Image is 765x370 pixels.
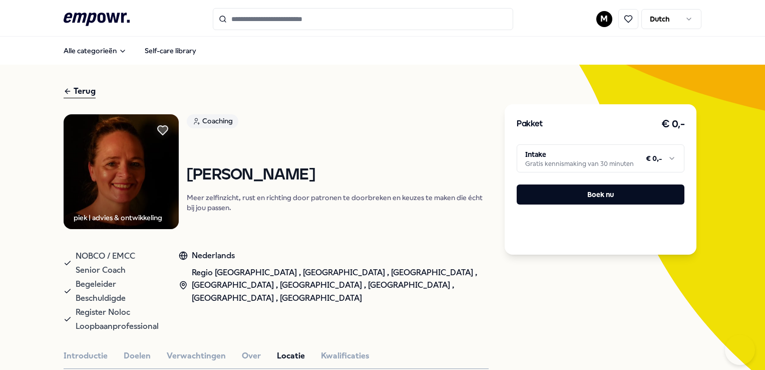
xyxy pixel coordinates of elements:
span: NOBCO / EMCC Senior Coach [76,249,159,277]
button: Locatie [277,349,305,362]
a: Self-care library [137,41,204,61]
span: Begeleider Beschuldigde [76,277,159,305]
button: Boek nu [517,184,684,205]
img: Product Image [64,114,179,230]
button: Alle categorieën [56,41,135,61]
input: Search for products, categories or subcategories [213,8,513,30]
button: Kwalificaties [321,349,369,362]
h1: [PERSON_NAME] [187,166,489,184]
div: Terug [64,85,96,98]
p: Meer zelfinzicht, rust en richting door patronen te doorbreken en keuzes te maken die écht bij jo... [187,193,489,213]
button: M [596,11,612,27]
iframe: Help Scout Beacon - Open [725,335,755,365]
a: Coaching [187,114,489,132]
div: Coaching [187,114,238,128]
button: Verwachtingen [167,349,226,362]
nav: Main [56,41,204,61]
button: Doelen [124,349,151,362]
div: Regio [GEOGRAPHIC_DATA] , [GEOGRAPHIC_DATA] , [GEOGRAPHIC_DATA] , [GEOGRAPHIC_DATA] , [GEOGRAPHIC... [179,266,489,305]
h3: Pakket [517,118,543,131]
div: piek | advies & ontwikkeling [74,212,162,223]
button: Introductie [64,349,108,362]
span: Register Noloc Loopbaanprofessional [76,305,159,333]
div: Nederlands [179,249,489,262]
button: Over [242,349,261,362]
h3: € 0,- [661,116,685,132]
